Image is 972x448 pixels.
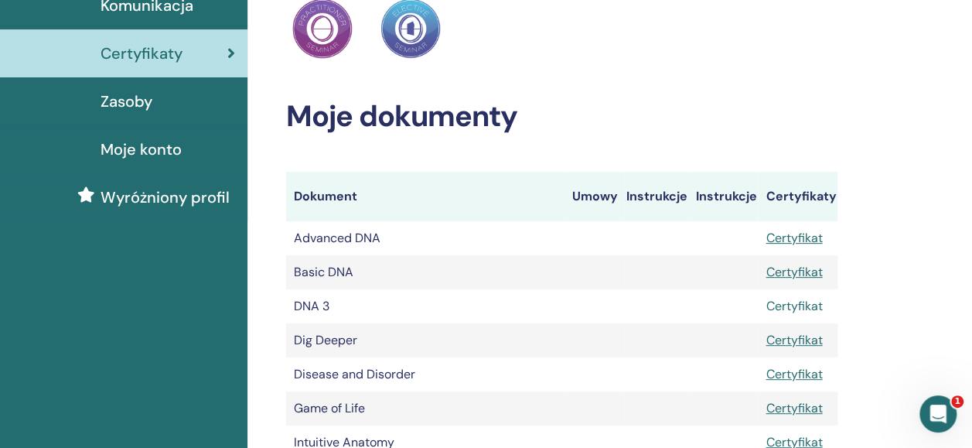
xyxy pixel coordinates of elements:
td: Disease and Disorder [286,357,564,392]
td: Game of Life [286,392,564,426]
span: Moje konto [101,138,182,161]
iframe: Intercom live chat [919,395,957,433]
a: Certyfikat [766,366,822,382]
h2: Moje dokumenty [286,99,837,135]
td: DNA 3 [286,289,564,323]
a: Certyfikat [766,264,822,280]
span: 1 [951,395,963,408]
td: Dig Deeper [286,323,564,357]
a: Certyfikat [766,230,822,246]
th: Instrukcje [688,172,758,221]
a: Certyfikat [766,332,822,348]
span: Certyfikaty [101,42,182,65]
th: Dokument [286,172,564,221]
td: Advanced DNA [286,221,564,255]
span: Zasoby [101,90,152,113]
a: Certyfikat [766,298,822,314]
th: Umowy [564,172,619,221]
td: Basic DNA [286,255,564,289]
span: Wyróżniony profil [101,186,230,209]
a: Certyfikat [766,400,822,416]
th: Instrukcje [619,172,688,221]
th: Certyfikaty [758,172,837,221]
